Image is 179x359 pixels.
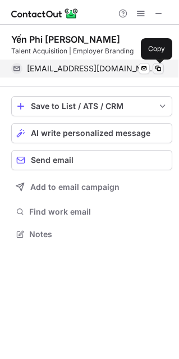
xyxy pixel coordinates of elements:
[11,177,172,197] button: Add to email campaign
[11,7,79,20] img: ContactOut v5.3.10
[31,156,74,165] span: Send email
[11,34,120,45] div: Yến Phi [PERSON_NAME]
[11,204,172,220] button: Find work email
[11,123,172,143] button: AI write personalized message
[11,96,172,116] button: save-profile-one-click
[30,183,120,192] span: Add to email campaign
[31,102,153,111] div: Save to List / ATS / CRM
[11,150,172,170] button: Send email
[31,129,150,138] span: AI write personalized message
[29,207,168,217] span: Find work email
[29,229,168,239] span: Notes
[11,46,172,56] div: Talent Acquisition | Employer Branding
[11,226,172,242] button: Notes
[27,63,155,74] span: [EMAIL_ADDRESS][DOMAIN_NAME]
